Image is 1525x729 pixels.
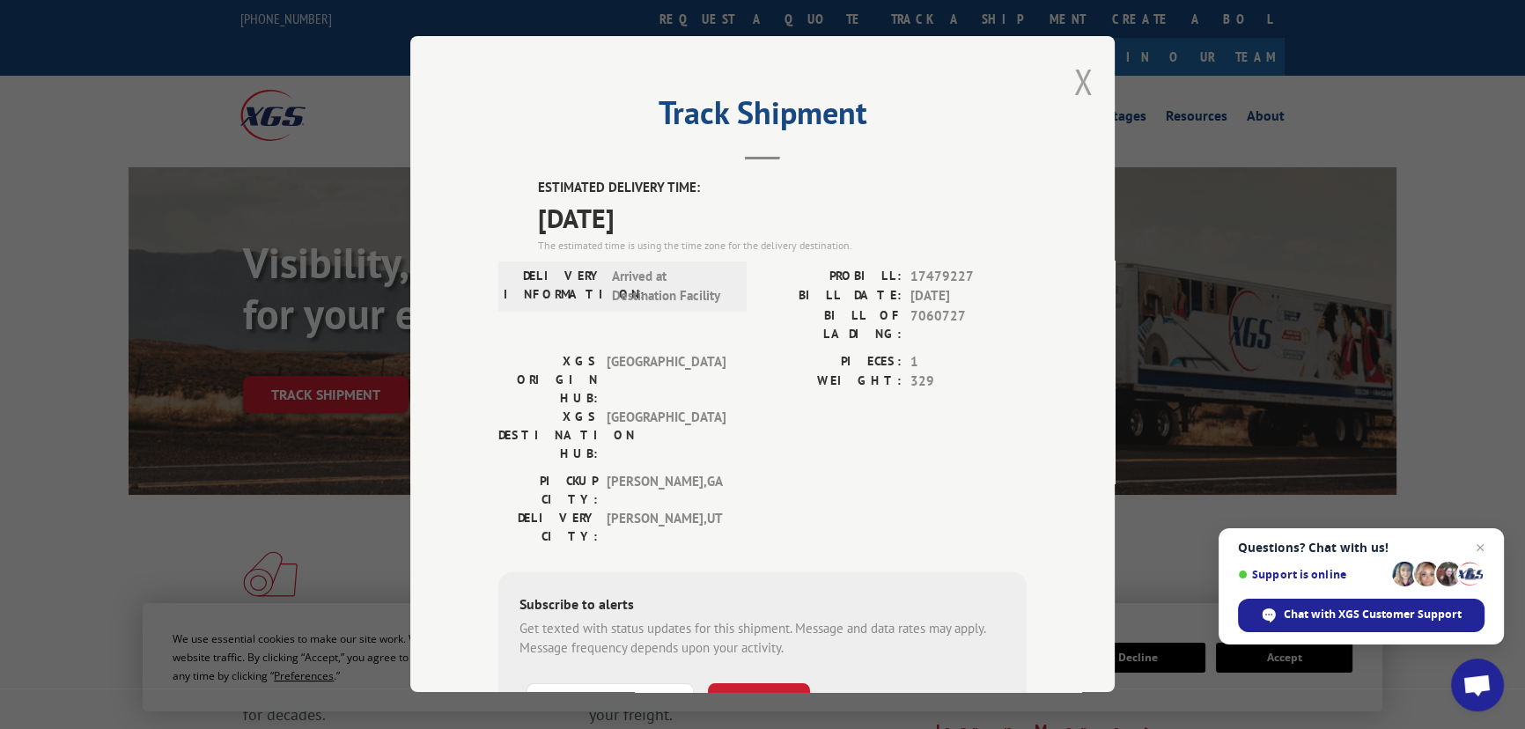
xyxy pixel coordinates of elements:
[762,286,902,306] label: BILL DATE:
[762,306,902,343] label: BILL OF LADING:
[498,100,1027,134] h2: Track Shipment
[1470,537,1491,558] span: Close chat
[504,267,603,306] label: DELIVERY INFORMATION:
[607,408,726,463] span: [GEOGRAPHIC_DATA]
[1284,607,1462,622] span: Chat with XGS Customer Support
[1238,568,1386,581] span: Support is online
[762,372,902,392] label: WEIGHT:
[708,683,810,720] button: SUBSCRIBE
[1238,599,1484,632] div: Chat with XGS Customer Support
[527,683,694,720] input: Phone Number
[519,593,1006,619] div: Subscribe to alerts
[910,372,1027,392] span: 329
[498,408,598,463] label: XGS DESTINATION HUB:
[538,178,1027,198] label: ESTIMATED DELIVERY TIME:
[498,509,598,546] label: DELIVERY CITY:
[607,352,726,408] span: [GEOGRAPHIC_DATA]
[1451,659,1504,711] div: Open chat
[607,509,726,546] span: [PERSON_NAME] , UT
[910,352,1027,372] span: 1
[762,352,902,372] label: PIECES:
[612,267,731,306] span: Arrived at Destination Facility
[762,267,902,287] label: PROBILL:
[1238,541,1484,555] span: Questions? Chat with us!
[910,267,1027,287] span: 17479227
[538,238,1027,254] div: The estimated time is using the time zone for the delivery destination.
[910,306,1027,343] span: 7060727
[1073,58,1093,105] button: Close modal
[910,286,1027,306] span: [DATE]
[519,619,1006,659] div: Get texted with status updates for this shipment. Message and data rates may apply. Message frequ...
[607,472,726,509] span: [PERSON_NAME] , GA
[498,472,598,509] label: PICKUP CITY:
[538,198,1027,238] span: [DATE]
[498,352,598,408] label: XGS ORIGIN HUB:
